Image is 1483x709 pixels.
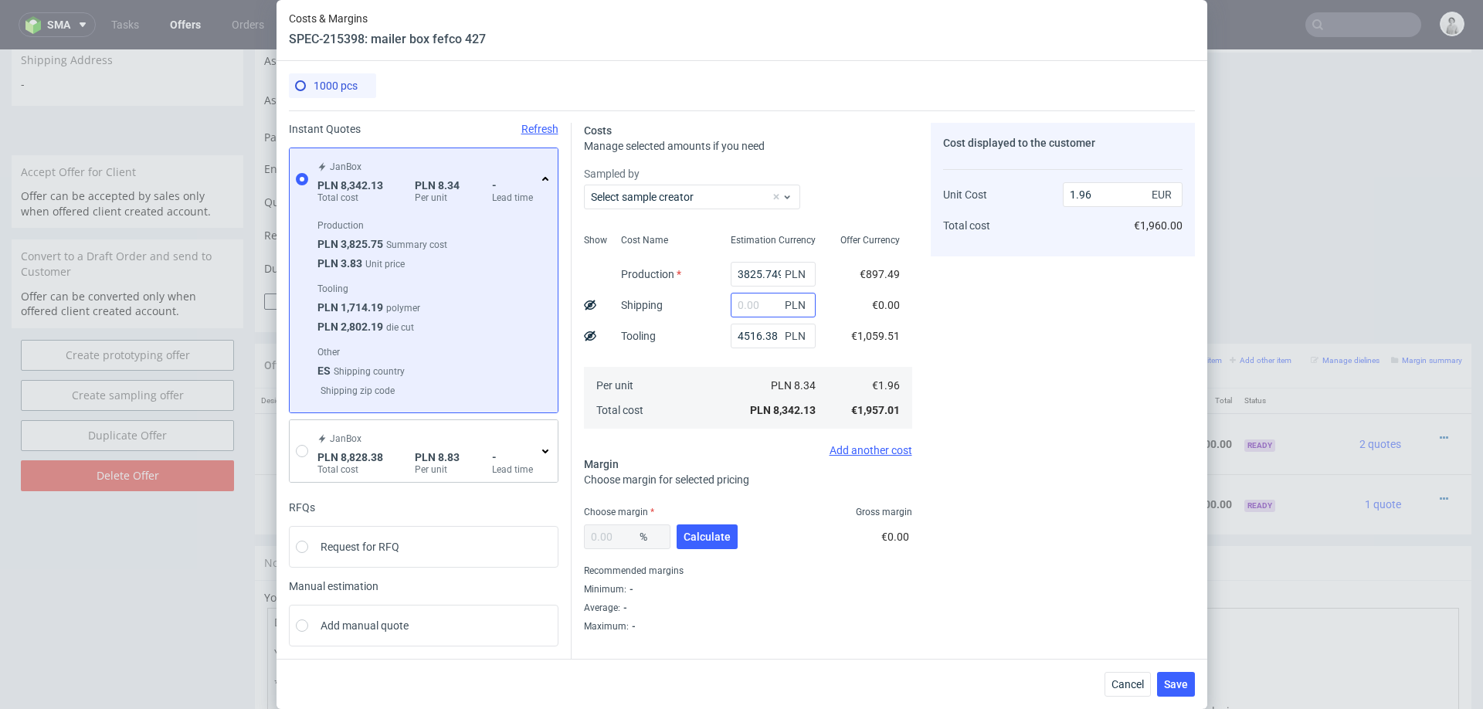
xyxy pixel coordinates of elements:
div: Add another cost [584,444,912,456]
span: 1000 pcs [314,80,358,92]
span: Manage selected amounts if you need [584,140,765,152]
label: Shipping [621,299,663,311]
span: Costs & Margins [289,12,486,25]
header: Production [317,219,545,238]
input: 0.00 [731,324,816,348]
label: polymer [383,303,420,314]
div: Convert to a Draft Order and send to Customer [12,190,243,239]
strong: 768989 [428,388,465,401]
div: RFQs [289,501,558,514]
a: CBEG-2 [542,466,573,477]
td: Duplicate of (Offer ID) [264,206,495,243]
input: Only numbers [510,209,831,230]
p: Offer can be accepted by sales only when offered client created account. [21,139,234,169]
span: - [492,451,533,463]
span: PLN [782,325,813,347]
label: Per unit [415,463,460,476]
span: €0.00 [881,531,909,543]
header: Other [317,346,545,365]
span: Estimation Currency [731,234,816,246]
span: €1.96 [872,379,900,392]
span: Ready [1244,450,1275,463]
td: €1,000.00 [929,425,1032,485]
div: Recommended margins [584,561,912,580]
td: €1.00 [857,425,929,485]
div: - [620,602,627,614]
label: Lead time [492,192,533,204]
span: SPEC- 215399 [611,434,667,446]
th: Quant. [794,339,857,365]
input: 0.00 [731,293,816,317]
small: Add other item [1230,307,1291,315]
small: Add line item from VMA [1036,307,1130,315]
input: Delete Offer [21,411,234,442]
th: Unit Price [857,339,929,365]
div: Accept Offer for Client [12,106,243,140]
th: Name [505,339,794,365]
span: PLN 8,828.38 [317,451,383,463]
label: Per unit [415,192,460,204]
span: Unit Cost [943,188,987,201]
header: Tooling [317,283,545,301]
span: ES [317,365,331,377]
label: Tooling [621,330,656,342]
th: Dependencies [1033,339,1135,365]
span: Margin [584,458,619,470]
div: - [626,583,633,595]
span: Offer [264,310,290,322]
span: EUR [1149,184,1179,205]
input: Save [758,244,842,260]
span: Calculate [684,531,731,542]
span: Refresh [521,123,558,135]
span: - [21,27,234,42]
span: PLN 2,802.19 [317,321,383,333]
span: % [636,526,667,548]
label: Shipping country [331,366,405,377]
div: - [629,620,636,633]
span: Per unit [596,379,633,392]
span: €0.00 [872,299,900,311]
button: Save [1157,672,1195,697]
span: PLN 1,714.19 [317,301,383,314]
label: Sampled by [584,166,912,181]
div: Minimum : [584,580,912,599]
label: Total cost [317,192,383,204]
td: €0.00 [1033,364,1135,425]
th: Total [1135,339,1238,365]
button: Single payment (default) [499,76,842,98]
span: Cancel [1111,679,1144,690]
img: ico-item-custom-a8f9c3db6a5631ce2f509e228e8b95abde266dc4376634de7b166047de09ff05.png [270,436,348,474]
a: Duplicate Offer [21,371,234,402]
span: Cost displayed to the customer [943,137,1095,149]
td: Quote Request ID [264,140,495,176]
span: €1,957.01 [851,404,900,416]
label: Production [621,268,681,280]
img: Hokodo [400,114,412,127]
span: mailer box fefco 427 [511,432,609,447]
span: PLN [782,294,813,316]
span: €1,960.00 [1134,219,1183,232]
small: Add custom line item [1138,307,1222,315]
th: ID [422,339,505,365]
label: Unit price [362,259,405,270]
div: Average : [584,599,912,617]
span: PLN 8,342.13 [317,179,383,192]
span: JanBox [330,433,361,445]
span: JanBox [330,161,361,173]
img: ico-item-custom-a8f9c3db6a5631ce2f509e228e8b95abde266dc4376634de7b166047de09ff05.png [270,375,348,414]
span: Offer Currency [840,234,900,246]
span: Source: [511,405,573,416]
td: €1,000.00 [1135,425,1238,485]
header: SPEC-215398: mailer box fefco 427 [289,31,486,48]
span: Total cost [943,219,990,232]
span: PLN 8.83 [415,451,460,463]
span: mailer box fefco 427 [511,371,609,387]
label: Summary cost [383,239,447,250]
span: Request for RFQ [321,539,399,555]
td: €1,000.00 [1135,364,1238,425]
label: Total cost [317,463,383,476]
td: 1000 [794,364,857,425]
span: Source: [511,466,573,477]
td: Enable flexible payments [264,110,495,140]
td: Assumed delivery zipcode [264,36,495,75]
